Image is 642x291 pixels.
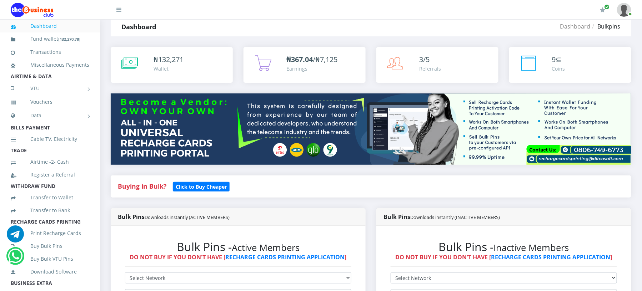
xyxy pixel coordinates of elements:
a: RECHARGE CARDS PRINTING APPLICATION [491,253,611,261]
div: Wallet [154,65,184,72]
a: RECHARGE CARDS PRINTING APPLICATION [226,253,345,261]
div: Coins [552,65,565,72]
div: ₦ [154,54,184,65]
a: Dashboard [11,18,89,34]
b: 132,270.78 [60,36,79,42]
strong: Bulk Pins [383,213,500,221]
span: 9 [552,55,556,64]
a: Download Software [11,264,89,280]
b: Click to Buy Cheaper [176,183,227,190]
a: Miscellaneous Payments [11,57,89,73]
img: Logo [11,3,54,17]
strong: Buying in Bulk? [118,182,166,190]
a: Transfer to Bank [11,202,89,219]
a: Dashboard [560,22,591,30]
a: Cable TV, Electricity [11,131,89,147]
a: ₦367.04/₦7,125 Earnings [244,47,366,83]
strong: DO NOT BUY IF YOU DON'T HAVE [ ] [396,253,612,261]
span: 132,271 [158,55,184,64]
a: Transfer to Wallet [11,189,89,206]
li: Bulkpins [591,22,621,31]
img: multitenant_rcp.png [111,93,631,165]
a: Chat for support [8,253,22,265]
a: Print Recharge Cards [11,225,89,241]
a: Data [11,107,89,124]
a: 3/5 Referrals [376,47,498,83]
strong: Dashboard [121,22,156,31]
div: ⊆ [552,54,565,65]
a: Fund wallet[132,270.78] [11,31,89,47]
small: [ ] [58,36,80,42]
a: Buy Bulk Pins [11,238,89,254]
a: VTU [11,80,89,97]
a: Vouchers [11,94,89,110]
div: Earnings [286,65,337,72]
b: ₦367.04 [286,55,313,64]
span: 3/5 [419,55,430,64]
small: Downloads instantly (ACTIVE MEMBERS) [145,214,230,220]
i: Renew/Upgrade Subscription [600,7,606,13]
span: /₦7,125 [286,55,337,64]
a: Chat for support [7,231,24,242]
a: Buy Bulk VTU Pins [11,251,89,267]
a: ₦132,271 Wallet [111,47,233,83]
div: Referrals [419,65,441,72]
strong: Bulk Pins [118,213,230,221]
h2: Bulk Pins - [125,240,351,254]
h2: Bulk Pins - [391,240,617,254]
a: Airtime -2- Cash [11,154,89,170]
small: Active Members [232,241,300,254]
small: Downloads instantly (INACTIVE MEMBERS) [410,214,500,220]
a: Register a Referral [11,167,89,183]
span: Renew/Upgrade Subscription [605,4,610,10]
strong: DO NOT BUY IF YOU DON'T HAVE [ ] [130,253,347,261]
small: Inactive Members [494,241,569,254]
img: User [617,3,631,17]
a: Click to Buy Cheaper [173,182,230,190]
a: Transactions [11,44,89,60]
